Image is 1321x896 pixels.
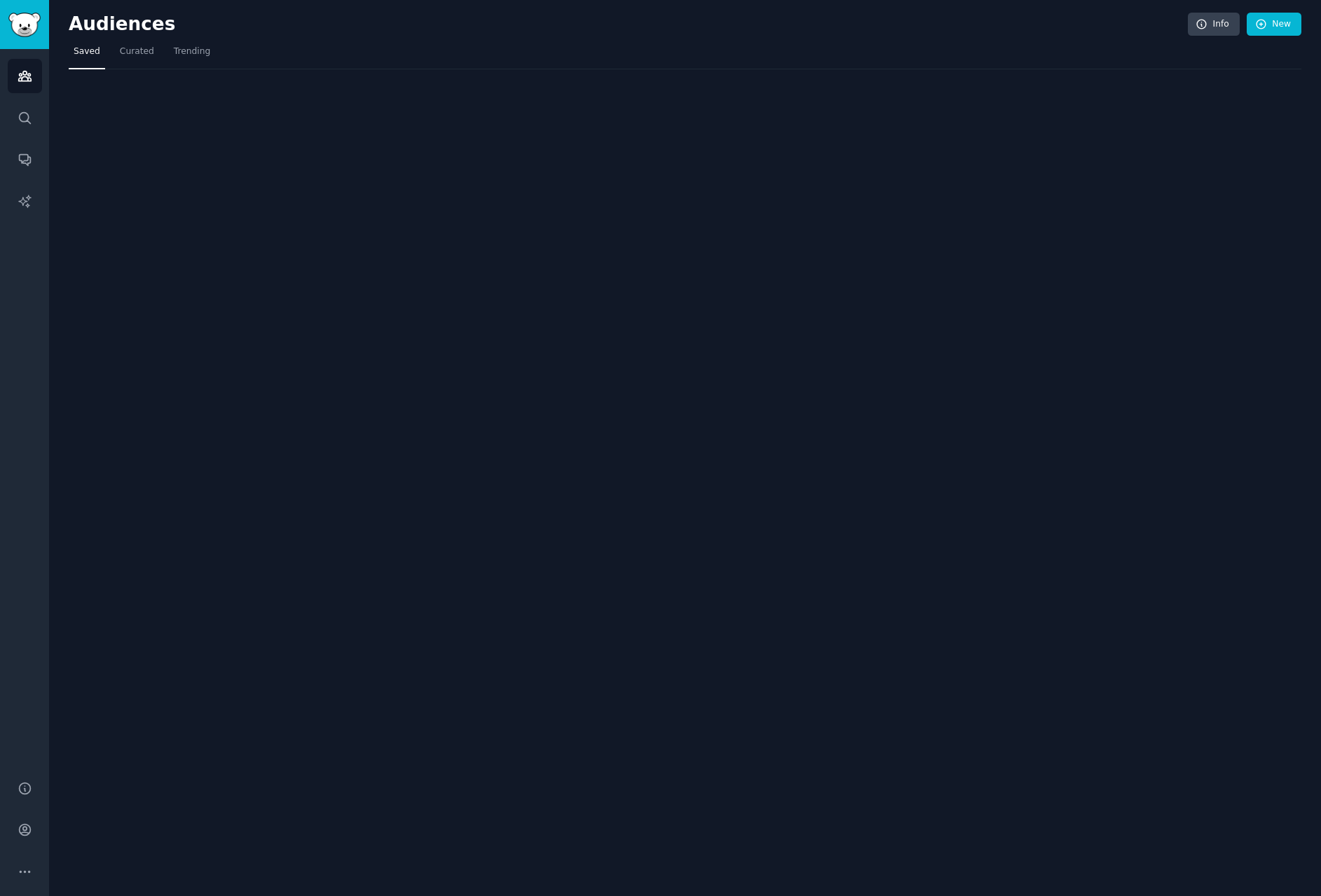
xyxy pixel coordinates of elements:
[115,41,159,69] a: Curated
[169,41,215,69] a: Trending
[74,46,100,58] span: Saved
[8,13,41,37] img: GummySearch logo
[120,46,154,58] span: Curated
[1247,13,1301,36] a: New
[174,46,210,58] span: Trending
[69,41,105,69] a: Saved
[69,13,1188,36] h2: Audiences
[1188,13,1240,36] a: Info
